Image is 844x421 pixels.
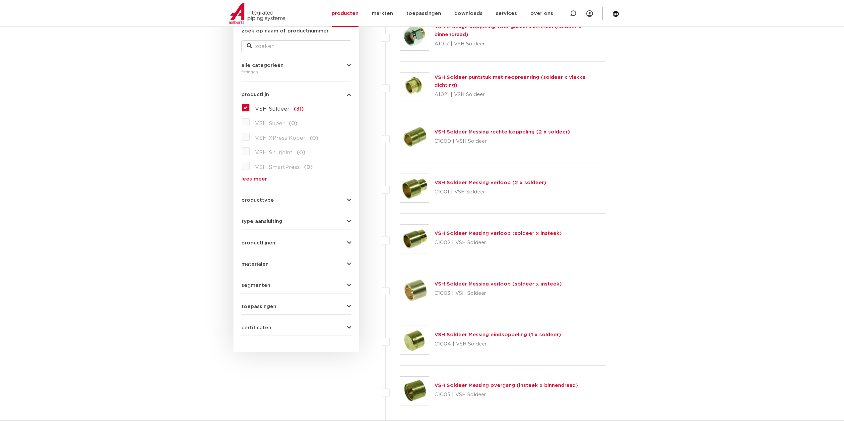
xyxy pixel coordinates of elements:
[400,377,429,405] img: Thumbnail for VSH Soldeer Messing overgang (insteek x binnendraad)
[400,73,429,101] img: Thumbnail for VSH Soldeer puntstuk met neopreenring (soldeer x vlakke dichting)
[434,75,586,88] a: VSH Soldeer puntstuk met neopreenring (soldeer x vlakke dichting)
[434,282,562,287] a: VSH Soldeer Messing verloop (soldeer x insteek)
[241,198,351,203] button: producttype
[434,136,570,147] p: C1000 | VSH Soldeer
[241,262,351,267] button: materialen
[241,219,282,224] span: type aansluiting
[241,198,274,203] span: producttype
[255,150,292,155] span: VSH Shurjoint
[241,219,351,224] button: type aansluiting
[434,89,606,100] p: A1021 | VSH Soldeer
[241,63,351,68] button: alle categorieën
[241,240,351,245] button: productlijnen
[434,288,562,299] p: C1003 | VSH Soldeer
[310,135,318,141] span: (0)
[434,187,546,197] p: C1001 | VSH Soldeer
[400,123,429,152] img: Thumbnail for VSH Soldeer Messing rechte koppeling (2 x soldeer)
[255,106,290,112] span: VSH Soldeer
[434,39,606,49] p: A1017 | VSH Soldeer
[434,237,562,248] p: C1002 | VSH Soldeer
[289,121,297,126] span: (0)
[434,180,546,185] a: VSH Soldeer Messing verloop (2 x soldeer)
[294,106,304,112] span: (31)
[434,130,570,134] a: VSH Soldeer Messing rechte koppeling (2 x soldeer)
[241,325,271,330] span: certificaten
[241,27,329,35] label: zoek op naam of productnummer
[434,390,578,400] p: C1005 | VSH Soldeer
[241,92,269,97] span: productlijn
[241,68,351,76] div: fittingen
[255,135,305,141] span: VSH XPress Koper
[400,275,429,304] img: Thumbnail for VSH Soldeer Messing verloop (soldeer x insteek)
[255,165,300,170] span: VSH SmartPress
[434,231,562,236] a: VSH Soldeer Messing verloop (soldeer x insteek)
[241,304,276,309] span: toepassingen
[297,150,305,155] span: (0)
[304,165,313,170] span: (0)
[255,121,285,126] span: VSH Super
[400,174,429,202] img: Thumbnail for VSH Soldeer Messing verloop (2 x soldeer)
[241,177,351,182] a: lees meer
[400,22,429,50] img: Thumbnail for VSH 2-delige koppeling voor gasaansluitkraan (soldeer x binnendraad)
[241,304,351,309] button: toepassingen
[241,283,270,288] span: segmenten
[434,383,578,388] a: VSH Soldeer Messing overgang (insteek x binnendraad)
[241,325,351,330] button: certificaten
[241,262,269,267] span: materialen
[241,283,351,288] button: segmenten
[434,339,561,349] p: C1004 | VSH Soldeer
[241,40,351,52] input: zoeken
[241,63,284,68] span: alle categorieën
[400,326,429,354] img: Thumbnail for VSH Soldeer Messing eindkoppeling (1 x soldeer)
[434,332,561,337] a: VSH Soldeer Messing eindkoppeling (1 x soldeer)
[400,225,429,253] img: Thumbnail for VSH Soldeer Messing verloop (soldeer x insteek)
[241,92,351,97] button: productlijn
[241,240,275,245] span: productlijnen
